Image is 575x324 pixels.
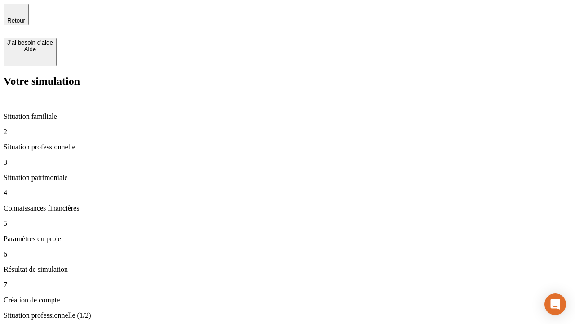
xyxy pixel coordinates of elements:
button: J’ai besoin d'aideAide [4,38,57,66]
p: 6 [4,250,571,258]
p: Situation professionnelle (1/2) [4,311,571,319]
p: 7 [4,281,571,289]
div: J’ai besoin d'aide [7,39,53,46]
p: Création de compte [4,296,571,304]
p: 2 [4,128,571,136]
div: Open Intercom Messenger [544,293,566,315]
p: 4 [4,189,571,197]
p: Connaissances financières [4,204,571,212]
p: Situation patrimoniale [4,174,571,182]
span: Retour [7,17,25,24]
p: Situation familiale [4,112,571,121]
p: 5 [4,220,571,228]
div: Aide [7,46,53,53]
p: Paramètres du projet [4,235,571,243]
h2: Votre simulation [4,75,571,87]
button: Retour [4,4,29,25]
p: Situation professionnelle [4,143,571,151]
p: 3 [4,158,571,166]
p: Résultat de simulation [4,265,571,274]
